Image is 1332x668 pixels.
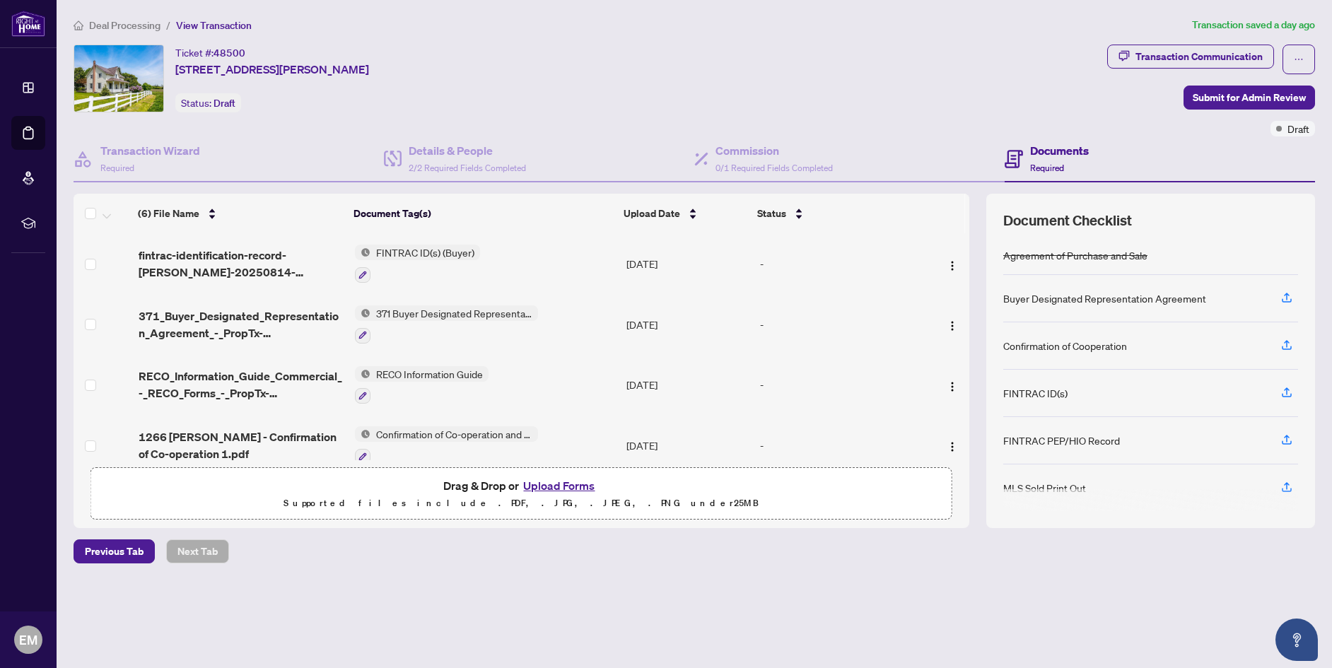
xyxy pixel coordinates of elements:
[621,233,755,294] td: [DATE]
[760,256,916,271] div: -
[947,320,958,332] img: Logo
[624,206,680,221] span: Upload Date
[74,45,163,112] img: IMG-X12160003_1.jpg
[715,142,833,159] h4: Commission
[370,245,480,260] span: FINTRAC ID(s) (Buyer)
[74,20,83,30] span: home
[1003,211,1132,230] span: Document Checklist
[85,540,144,563] span: Previous Tab
[166,539,229,563] button: Next Tab
[19,630,37,650] span: EM
[11,11,45,37] img: logo
[409,142,526,159] h4: Details & People
[618,194,752,233] th: Upload Date
[519,476,599,495] button: Upload Forms
[355,366,370,382] img: Status Icon
[1003,433,1120,448] div: FINTRAC PEP/HIO Record
[100,495,943,512] p: Supported files include .PDF, .JPG, .JPEG, .PNG under 25 MB
[89,19,160,32] span: Deal Processing
[757,206,786,221] span: Status
[1030,142,1089,159] h4: Documents
[409,163,526,173] span: 2/2 Required Fields Completed
[176,19,252,32] span: View Transaction
[941,434,964,457] button: Logo
[941,373,964,396] button: Logo
[760,377,916,392] div: -
[760,438,916,453] div: -
[74,539,155,563] button: Previous Tab
[370,426,538,442] span: Confirmation of Co-operation and Representation—Buyer/Seller
[175,45,245,61] div: Ticket #:
[1107,45,1274,69] button: Transaction Communication
[621,294,755,355] td: [DATE]
[100,142,200,159] h4: Transaction Wizard
[132,194,348,233] th: (6) File Name
[947,381,958,392] img: Logo
[1003,385,1068,401] div: FINTRAC ID(s)
[348,194,618,233] th: Document Tag(s)
[941,313,964,336] button: Logo
[355,245,370,260] img: Status Icon
[621,355,755,416] td: [DATE]
[91,468,952,520] span: Drag & Drop orUpload FormsSupported files include .PDF, .JPG, .JPEG, .PNG under25MB
[370,305,538,321] span: 371 Buyer Designated Representation Agreement - Authority for Purchase or Lease
[214,97,235,110] span: Draft
[1193,86,1306,109] span: Submit for Admin Review
[355,245,480,283] button: Status IconFINTRAC ID(s) (Buyer)
[1294,54,1304,64] span: ellipsis
[1135,45,1263,68] div: Transaction Communication
[1192,17,1315,33] article: Transaction saved a day ago
[941,252,964,275] button: Logo
[139,307,344,341] span: 371_Buyer_Designated_Representation_Agreement_-_PropTx-OREA__TRREB___CLAR___LSTAR_ 1.pdf
[947,441,958,452] img: Logo
[1003,338,1127,353] div: Confirmation of Cooperation
[715,163,833,173] span: 0/1 Required Fields Completed
[355,426,370,442] img: Status Icon
[355,305,538,344] button: Status Icon371 Buyer Designated Representation Agreement - Authority for Purchase or Lease
[947,260,958,271] img: Logo
[100,163,134,173] span: Required
[355,426,538,464] button: Status IconConfirmation of Co-operation and Representation—Buyer/Seller
[760,317,916,332] div: -
[621,415,755,476] td: [DATE]
[752,194,918,233] th: Status
[139,428,344,462] span: 1266 [PERSON_NAME] - Confirmation of Co-operation 1.pdf
[1287,121,1309,136] span: Draft
[175,93,241,112] div: Status:
[355,305,370,321] img: Status Icon
[139,247,344,281] span: fintrac-identification-record-[PERSON_NAME]-20250814-072143.pdf
[370,366,489,382] span: RECO Information Guide
[1030,163,1064,173] span: Required
[1003,247,1147,263] div: Agreement of Purchase and Sale
[138,206,199,221] span: (6) File Name
[166,17,170,33] li: /
[139,368,344,402] span: RECO_Information_Guide_Commercial_-_RECO_Forms_-_PropTx-[PERSON_NAME] 1.pdf
[443,476,599,495] span: Drag & Drop or
[1184,86,1315,110] button: Submit for Admin Review
[175,61,369,78] span: [STREET_ADDRESS][PERSON_NAME]
[355,366,489,404] button: Status IconRECO Information Guide
[1003,480,1086,496] div: MLS Sold Print Out
[214,47,245,59] span: 48500
[1275,619,1318,661] button: Open asap
[1003,291,1206,306] div: Buyer Designated Representation Agreement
